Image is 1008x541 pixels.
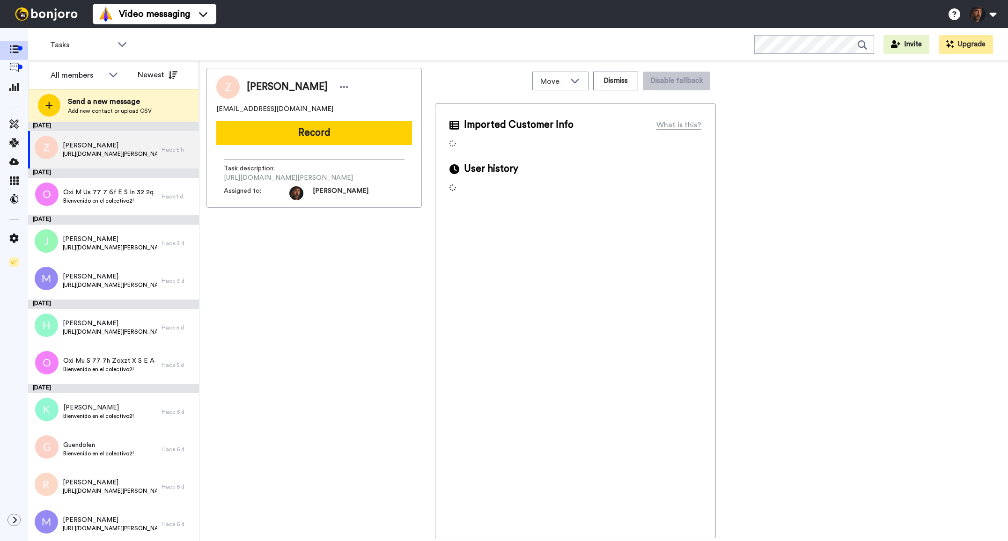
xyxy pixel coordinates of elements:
div: Hace 6 d [162,520,194,528]
span: Bienvenido en el colectivo2! [63,197,154,205]
span: Video messaging [119,7,190,21]
button: Dismiss [593,72,638,90]
img: m.png [35,510,58,534]
button: Disable fallback [643,72,710,90]
img: Checklist.svg [9,257,19,267]
div: [DATE] [28,300,199,309]
span: [PERSON_NAME] [63,141,157,150]
img: m.png [35,267,58,290]
div: Hace 6 d [162,483,194,490]
div: [DATE] [28,215,199,225]
button: Newest [131,66,184,84]
div: Hace 1 d [162,193,194,200]
div: What is this? [656,119,701,131]
span: [URL][DOMAIN_NAME][PERSON_NAME] [63,281,157,289]
button: Invite [883,35,929,54]
div: Hace 5 h [162,146,194,154]
span: [URL][DOMAIN_NAME][PERSON_NAME] [63,487,157,495]
span: [PERSON_NAME] [63,319,157,328]
img: Image of Zaida [216,75,240,99]
span: Assigned to: [224,186,289,200]
span: Guendolen [63,440,134,450]
span: [EMAIL_ADDRESS][DOMAIN_NAME] [216,104,333,114]
div: All members [51,70,104,81]
button: Upgrade [939,35,993,54]
img: j.png [35,229,58,253]
div: Hace 3 d [162,277,194,285]
span: [PERSON_NAME] [63,515,157,525]
img: z.png [35,136,58,159]
span: Send a new message [68,96,152,107]
span: Imported Customer Info [464,118,574,132]
img: bj-logo-header-white.svg [11,7,81,21]
img: h.png [35,314,58,337]
div: [DATE] [28,122,199,131]
span: [PERSON_NAME] [313,186,368,200]
span: [URL][DOMAIN_NAME][PERSON_NAME] [224,173,353,183]
img: r.png [35,473,58,496]
span: [PERSON_NAME] [63,272,157,281]
img: g.png [35,435,59,459]
div: Hace 6 d [162,408,194,416]
img: 433a0d39-d5e5-4e8b-95ab-563eba39db7f-1570019947.jpg [289,186,303,200]
span: User history [464,162,518,176]
span: Bienvenido en el colectivo2! [63,412,134,420]
span: Bienvenido en el colectivo2! [63,366,155,373]
span: Add new contact or upload CSV [68,107,152,115]
img: o.png [35,351,59,374]
img: o.png [35,183,59,206]
span: [PERSON_NAME] [63,403,134,412]
span: [PERSON_NAME] [247,80,328,94]
img: vm-color.svg [98,7,113,22]
span: Oxi Mu S 77 7h Zoxzt X S E A [63,356,155,366]
span: [URL][DOMAIN_NAME][PERSON_NAME] [63,328,157,336]
div: Hace 3 d [162,240,194,247]
span: Task description : [224,164,289,173]
div: Hace 6 d [162,446,194,453]
span: [PERSON_NAME] [63,478,157,487]
div: Hace 5 d [162,361,194,369]
span: Bienvenido en el colectivo2! [63,450,134,457]
span: [URL][DOMAIN_NAME][PERSON_NAME] [63,150,157,158]
span: Move [540,76,566,87]
div: [DATE] [28,168,199,178]
span: [PERSON_NAME] [63,234,157,244]
div: Hace 5 d [162,324,194,331]
div: [DATE] [28,384,199,393]
span: [URL][DOMAIN_NAME][PERSON_NAME] [63,525,157,532]
img: k.png [35,398,59,421]
span: [URL][DOMAIN_NAME][PERSON_NAME] [63,244,157,251]
button: Record [216,121,412,145]
span: Tasks [50,39,113,51]
span: Oxi M Us 77 7 6f E S In 32 2q [63,188,154,197]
